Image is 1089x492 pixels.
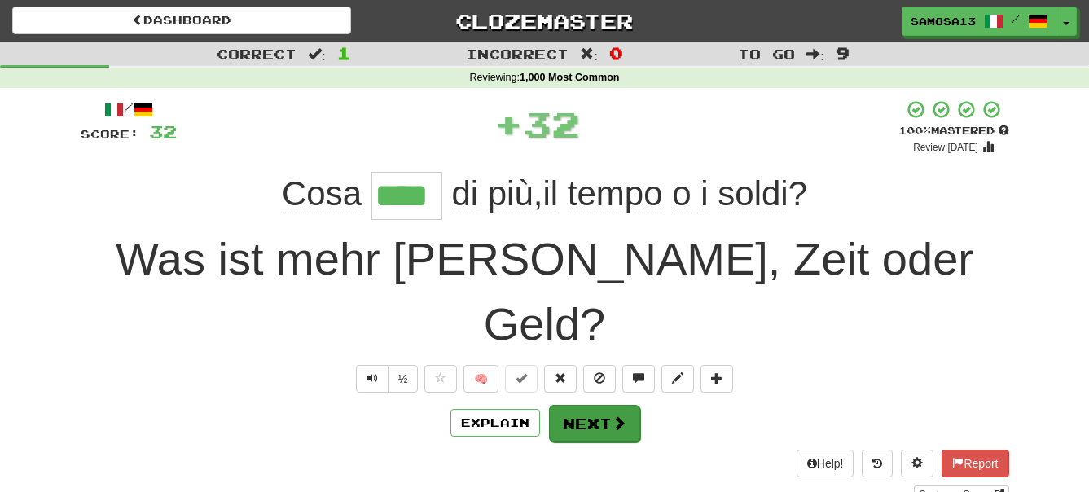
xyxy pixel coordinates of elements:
button: Ignore sentence (alt+i) [583,365,616,393]
div: / [81,99,177,120]
span: : [308,47,326,61]
span: / [1012,13,1020,24]
span: 32 [149,121,177,142]
div: Was ist mehr [PERSON_NAME], Zeit oder Geld? [81,226,1009,357]
button: Discuss sentence (alt+u) [622,365,655,393]
button: Reset to 0% Mastered (alt+r) [544,365,577,393]
span: i [700,174,708,213]
button: Add to collection (alt+a) [700,365,733,393]
button: Next [549,405,640,442]
button: Favorite sentence (alt+f) [424,365,457,393]
span: To go [738,46,795,62]
button: 🧠 [463,365,498,393]
span: Incorrect [466,46,569,62]
span: + [494,99,523,148]
strong: 1,000 Most Common [520,72,619,83]
a: samosa13 / [902,7,1056,36]
button: Play sentence audio (ctl+space) [356,365,389,393]
span: o [672,174,691,213]
span: : [580,47,598,61]
small: Review: [DATE] [913,142,978,153]
button: ½ [388,365,419,393]
span: soldi [718,174,788,213]
span: 9 [836,43,850,63]
span: , ? [442,174,807,213]
span: : [806,47,824,61]
a: Dashboard [12,7,351,34]
div: Mastered [898,124,1009,138]
span: 32 [523,103,580,144]
div: Text-to-speech controls [353,365,419,393]
button: Help! [797,450,854,477]
span: tempo [568,174,663,213]
span: samosa13 [911,14,976,29]
span: di [451,174,478,213]
button: Report [942,450,1008,477]
button: Edit sentence (alt+d) [661,365,694,393]
span: Score: [81,127,139,141]
span: 100 % [898,124,931,137]
a: Clozemaster [375,7,714,35]
button: Explain [450,409,540,437]
span: il [542,174,558,213]
span: 1 [337,43,351,63]
button: Set this sentence to 100% Mastered (alt+m) [505,365,538,393]
button: Round history (alt+y) [862,450,893,477]
span: più [488,174,534,213]
span: Correct [217,46,296,62]
span: Cosa [282,174,362,213]
span: 0 [609,43,623,63]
